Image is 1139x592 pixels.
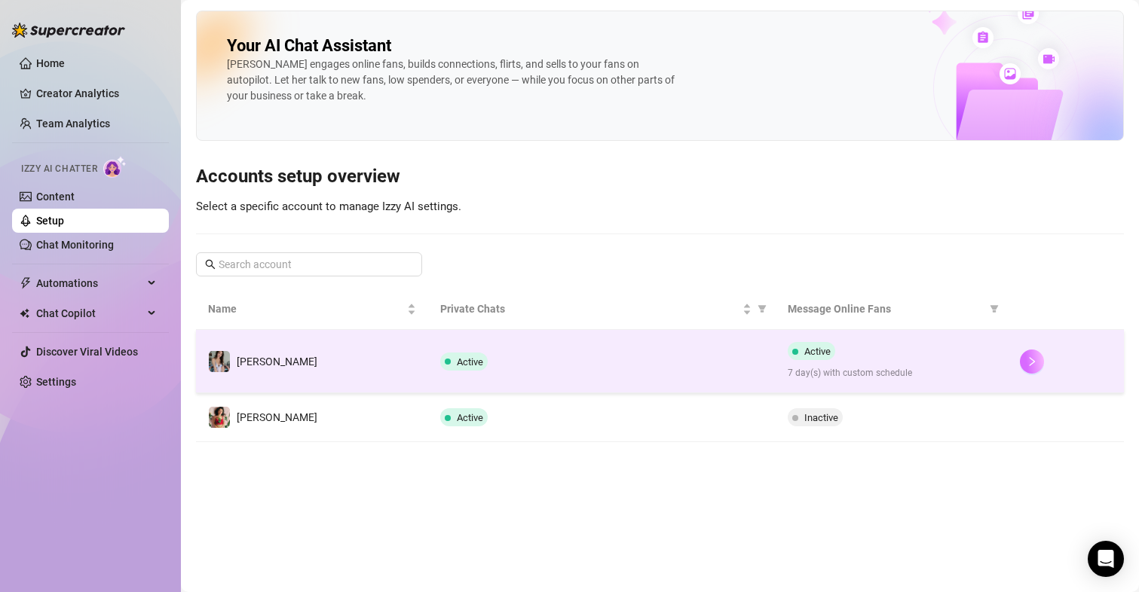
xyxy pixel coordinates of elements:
[457,356,483,368] span: Active
[36,57,65,69] a: Home
[20,277,32,289] span: thunderbolt
[788,366,996,380] span: 7 day(s) with custom schedule
[196,200,461,213] span: Select a specific account to manage Izzy AI settings.
[227,35,391,56] h2: Your AI Chat Assistant
[457,412,483,423] span: Active
[208,301,404,317] span: Name
[36,215,64,227] a: Setup
[1020,349,1044,374] button: right
[755,298,770,320] span: filter
[987,298,1002,320] span: filter
[36,301,143,325] span: Chat Copilot
[758,304,767,313] span: filter
[440,301,740,317] span: Private Chats
[103,156,127,178] img: AI Chatter
[209,351,230,372] img: Maki
[21,162,97,176] span: Izzy AI Chatter
[36,239,114,251] a: Chat Monitoring
[788,301,984,317] span: Message Online Fans
[36,346,138,358] a: Discover Viral Videos
[36,81,157,105] a: Creator Analytics
[227,56,679,104] div: [PERSON_NAME] engages online fans, builds connections, flirts, and sells to your fans on autopilo...
[36,376,76,388] a: Settings
[196,288,428,330] th: Name
[990,304,999,313] span: filter
[196,165,1124,189] h3: Accounts setup overview
[12,23,125,38] img: logo-BBDzfeDw.svg
[219,256,401,273] input: Search account
[1088,541,1124,577] div: Open Intercom Messenger
[205,259,216,270] span: search
[428,288,776,330] th: Private Chats
[804,346,831,357] span: Active
[209,407,230,428] img: maki
[20,308,29,319] img: Chat Copilot
[1027,356,1037,367] span: right
[237,356,317,368] span: [PERSON_NAME]
[804,412,838,423] span: Inactive
[36,117,110,130] a: Team Analytics
[36,191,75,203] a: Content
[237,411,317,423] span: [PERSON_NAME]
[36,271,143,295] span: Automations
